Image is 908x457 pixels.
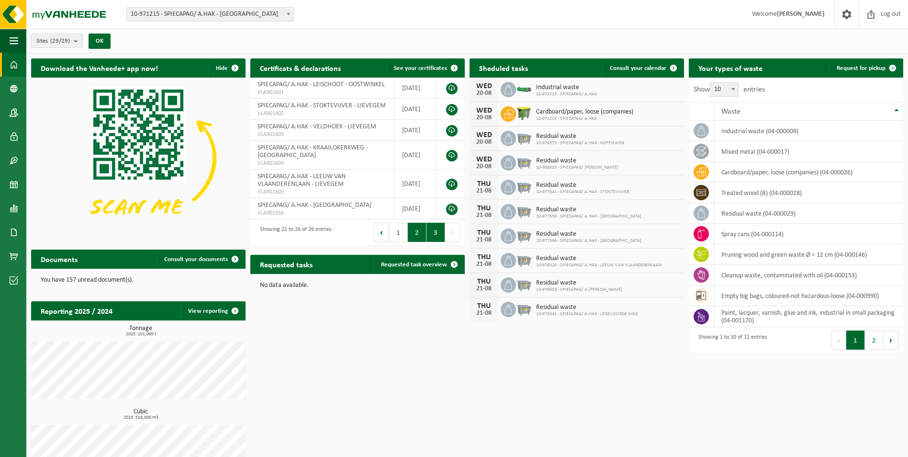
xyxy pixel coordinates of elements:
span: Requested task overview [381,262,447,268]
div: THU [474,278,493,286]
div: THU [474,180,493,188]
button: 3 [426,223,445,242]
h2: Your types of waste [689,58,772,77]
h2: Sheduled tasks [470,58,538,77]
span: 10-971215 - SPIECAPAG/ A.HAK - BRUGGE [126,7,294,22]
span: SPIECAPAG/ A.HAK - VELDHOEK - LIEVEGEM [258,123,376,130]
span: SPIECAPAG/ A.HAK - [GEOGRAPHIC_DATA] [258,202,371,209]
strong: [PERSON_NAME] [777,11,825,18]
span: VLA901601 [258,89,387,96]
img: WB-2500-GAL-GY-01 [516,129,532,146]
span: SPIECAPAG/ A.HAK - KRAAILOKERKWEG - [GEOGRAPHIC_DATA] [258,144,368,159]
span: Hide [216,65,228,71]
td: [DATE] [395,78,437,99]
h2: Download the Vanheede+ app now! [31,58,168,77]
span: 10-976373 - SPIECAPAG/ A.HAK - KOFFIEWEG [536,140,624,146]
button: 2 [408,223,426,242]
span: Industrial waste [536,84,597,91]
img: WB-2500-GAL-GY-01 [516,251,532,268]
div: Showing 1 to 10 of 11 entries [694,330,767,351]
img: WB-2500-GAL-GY-01 [516,276,532,292]
h2: Certificats & declarations [250,58,350,77]
span: Sites [36,34,70,48]
span: VLA901604 [258,160,387,167]
span: 10 [710,82,739,97]
button: Next [445,223,460,242]
span: 10-971215 - SPIECAPAG/ A.HAK - BRUGGE [127,8,293,21]
img: WB-2500-GAL-GY-01 [516,300,532,317]
img: WB-2500-GAL-GY-01 [516,178,532,194]
span: Consult your documents [164,256,228,263]
div: 21-08 [474,188,493,194]
button: Sites(29/29) [31,34,83,48]
td: [DATE] [395,99,437,120]
span: SPIECAPAG/ A.HAK - LEISCHOOT - OOSTWINKEL [258,81,385,88]
button: Previous [831,331,846,350]
td: Paint, lacquer, varnish, glue and ink, industrial in small packaging (04-001170) [714,306,903,327]
td: [DATE] [395,170,437,198]
div: 20-08 [474,163,493,170]
p: No data available. [260,282,455,289]
span: VLA901605 [258,188,387,196]
span: 2025: 101,990 t [36,332,246,337]
span: Residual waste [536,157,618,165]
span: Residual waste [536,304,638,311]
div: Showing 21 to 26 of 26 entries [255,222,332,243]
button: 2 [865,331,884,350]
span: 10-971215 - SPIECAPAG/ A.HAK [536,91,597,97]
button: 1 [846,331,865,350]
div: 20-08 [474,139,493,146]
h3: Cubic [36,409,246,420]
span: Residual waste [536,182,629,189]
div: WED [474,131,493,139]
span: SPIECAPAG/ A.HAK - STOKTEVIJVER - LIEVEGEM [258,102,386,109]
div: THU [474,302,493,310]
a: Requested task overview [373,255,464,274]
td: pruning wood and green waste Ø < 12 cm (04-000146) [714,244,903,265]
img: WB-2500-GAL-GY-01 [516,154,532,170]
span: 10-977559 - SPIECAPAG/ A.HAK - [GEOGRAPHIC_DATA] [536,214,641,219]
td: [DATE] [395,141,437,170]
td: industrial waste (04-000008) [714,121,903,141]
a: Request for pickup [829,58,902,78]
h2: Requested tasks [250,255,322,274]
span: Residual waste [536,133,624,140]
span: See your certificates [394,65,447,71]
div: THU [474,229,493,237]
span: VLA901603 [258,131,387,138]
span: Residual waste [536,206,641,214]
count: (29/29) [50,38,70,44]
h2: Documents [31,250,87,268]
h2: Reporting 2025 / 2024 [31,301,122,320]
span: 10-977541 - SPIECAPAG/ A.HAK - STOKTEVIJVER [536,189,629,195]
p: You have 157 unread document(s). [41,277,236,284]
span: 10 [710,83,738,96]
div: 21-08 [474,237,493,243]
td: cleanup waste, contaminated with oil (04-000153) [714,265,903,286]
span: Waste [721,108,740,115]
div: WED [474,82,493,90]
button: 1 [389,223,408,242]
a: View reporting [180,301,245,320]
div: 21-08 [474,261,493,268]
div: THU [474,205,493,212]
button: OK [89,34,111,49]
img: WB-2500-GAL-GY-01 [516,227,532,243]
button: Previous [374,223,389,242]
div: 21-08 [474,286,493,292]
span: SPIECAPAG/ A.HAK - LEEUW VAN VLAANDERENLAAN - LIEVEGEM [258,173,346,188]
span: Residual waste [536,279,622,287]
img: WB-2500-GAL-GY-01 [516,203,532,219]
img: HK-XC-10-GN-00 [516,84,532,93]
span: Cardboard/paper, loose (companies) [536,108,633,116]
button: Next [884,331,898,350]
button: Hide [208,58,245,78]
div: 20-08 [474,114,493,121]
td: treated wood (B) (04-000028) [714,183,903,203]
div: 20-08 [474,90,493,97]
label: Show entries [694,86,765,93]
div: 21-08 [474,310,493,317]
span: 10-977594 - SPIECAPAG/ A.HAK - [GEOGRAPHIC_DATA] [536,238,641,244]
div: WED [474,156,493,163]
td: cardboard/paper, loose (companies) (04-000026) [714,162,903,183]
